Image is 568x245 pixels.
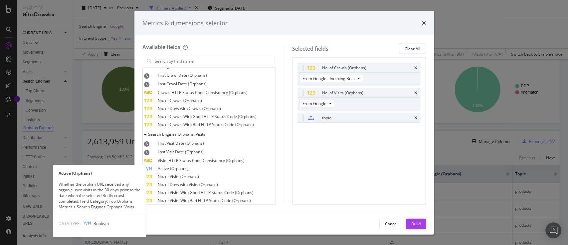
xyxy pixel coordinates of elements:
[302,75,355,81] span: From Google - Indexing Bots
[399,43,426,54] button: Clear All
[414,116,417,120] div: times
[158,81,207,87] span: Last Crawl Date (Orphans)
[299,99,335,107] button: From Google
[322,115,331,121] div: topic
[158,98,202,103] span: No. of Crawls (Orphans)
[158,174,199,179] span: No. of Visits (Orphans)
[405,46,420,51] div: Clear All
[411,221,421,226] div: Build
[158,158,245,163] span: Visits HTTP Status Code Consistency (Orphans)
[322,65,366,71] div: No. of Crawls (Orphans)
[53,181,146,210] div: Whether the orphan URL received any organic user visits in the 30 days prior to the date when the...
[385,221,398,226] div: Cancel
[134,11,434,234] div: modal
[158,90,248,95] span: Crawls HTTP Status Code Consistency (Orphans)
[302,100,326,106] span: From Google
[148,131,205,137] span: Search Engines Orphans: Visits
[158,198,251,203] span: No. of Visits With Bad HTTP Status Code (Orphans)
[292,45,328,52] div: Selected fields
[158,106,221,111] span: No. of Days with Crawls (Orphans)
[545,222,561,238] div: Open Intercom Messenger
[379,218,403,229] button: Cancel
[158,182,218,187] span: No. of Days with Visits (Orphans)
[298,88,420,110] div: No. of Visits (Orphans)timesFrom Google
[158,114,257,119] span: No. of Crawls With Good HTTP Status Code (Orphans)
[158,190,254,195] span: No. of Visits With Good HTTP Status Code (Orphans)
[298,63,420,85] div: No. of Crawls (Orphans)timesFrom Google - Indexing Bots
[158,149,204,155] span: Last Visit Date (Orphans)
[322,90,363,96] div: No. of Visits (Orphans)
[142,43,180,51] div: Available fields
[414,66,417,70] div: times
[298,113,420,123] div: topictimes
[53,170,146,176] div: Active (Orphans)
[158,140,204,146] span: First Visit Date (Orphans)
[158,166,189,171] span: Active (Orphans)
[422,19,426,27] div: times
[299,74,363,82] button: From Google - Indexing Bots
[414,91,417,95] div: times
[148,63,208,69] span: Search Engines Orphans: Crawls
[406,218,426,229] button: Build
[142,19,228,27] div: Metrics & dimensions selector
[158,72,207,78] span: First Crawl Date (Orphans)
[154,56,275,66] input: Search by field name
[158,122,254,127] span: No. of Crawls With Bad HTTP Status Code (Orphans)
